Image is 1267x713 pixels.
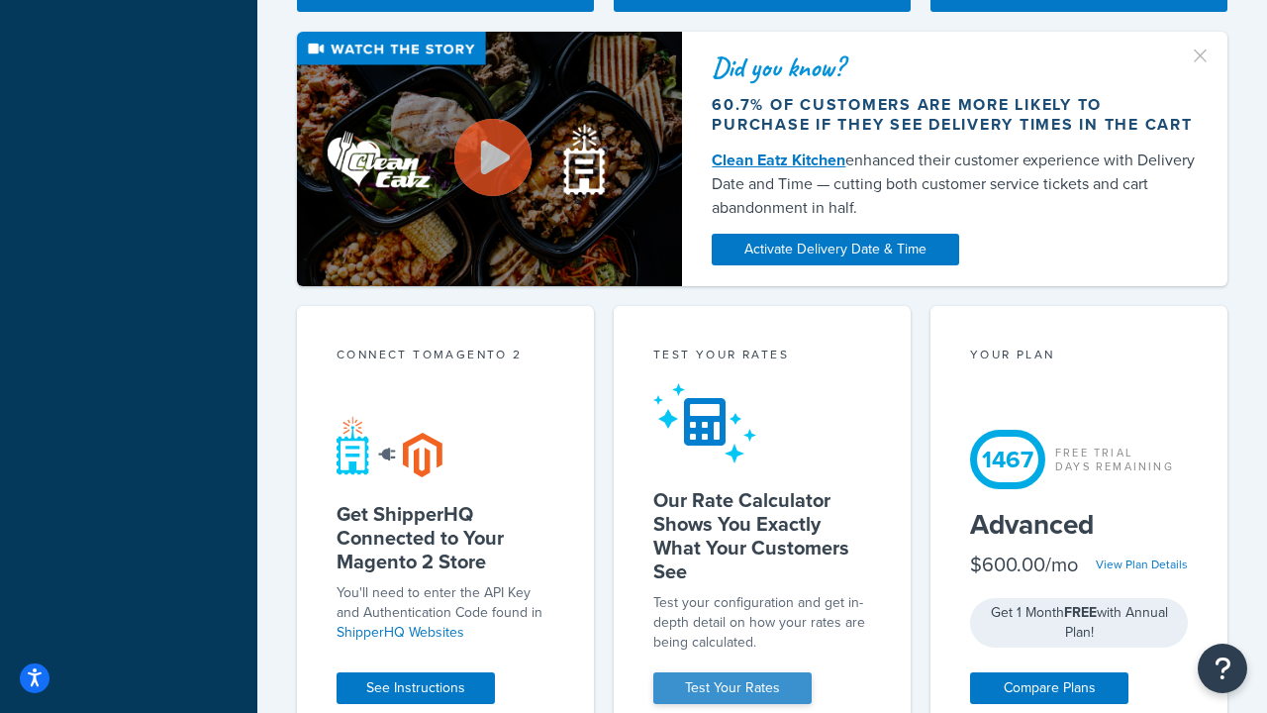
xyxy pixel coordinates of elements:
div: Connect to Magento 2 [337,346,554,368]
a: ShipperHQ Websites [337,622,464,643]
a: View Plan Details [1096,556,1188,573]
h5: Our Rate Calculator Shows You Exactly What Your Customers See [653,488,871,583]
p: You'll need to enter the API Key and Authentication Code found in [337,583,554,643]
a: Activate Delivery Date & Time [712,234,959,265]
div: Your Plan [970,346,1188,368]
h5: Get ShipperHQ Connected to Your Magento 2 Store [337,502,554,573]
div: Did you know? [712,53,1198,81]
div: 60.7% of customers are more likely to purchase if they see delivery times in the cart [712,95,1198,135]
div: Test your configuration and get in-depth detail on how your rates are being calculated. [653,593,871,653]
button: Open Resource Center [1198,644,1247,693]
h5: Advanced [970,509,1188,541]
div: $600.00/mo [970,551,1078,578]
img: connect-shq-magento-24cdf84b.svg [337,416,442,477]
a: See Instructions [337,672,495,704]
img: Video thumbnail [297,32,682,286]
div: 1467 [970,430,1045,489]
a: Compare Plans [970,672,1128,704]
a: Clean Eatz Kitchen [712,149,845,171]
div: Test your rates [653,346,871,368]
div: enhanced their customer experience with Delivery Date and Time — cutting both customer service ti... [712,149,1198,220]
div: Free Trial Days Remaining [1055,446,1174,473]
div: Get 1 Month with Annual Plan! [970,598,1188,648]
a: Test Your Rates [653,672,812,704]
strong: FREE [1064,602,1097,623]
